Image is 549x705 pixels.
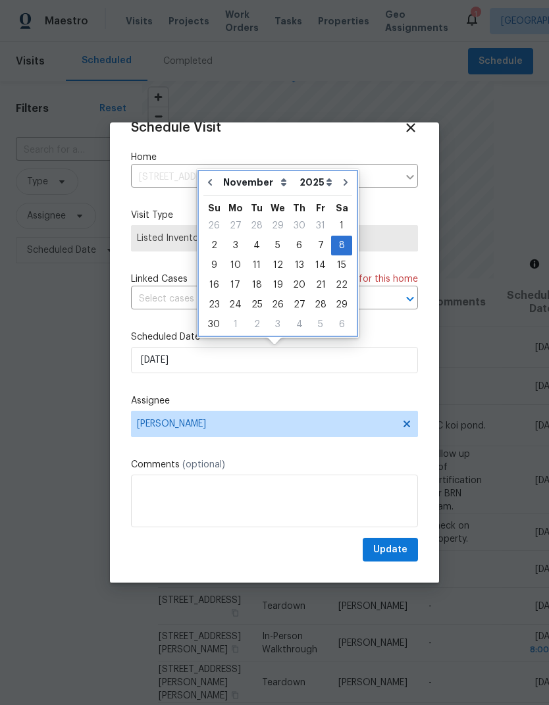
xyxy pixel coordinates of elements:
[203,236,224,255] div: Sun Nov 02 2025
[363,538,418,562] button: Update
[246,315,267,334] div: 2
[267,236,288,255] div: Wed Nov 05 2025
[331,315,352,334] div: Sat Dec 06 2025
[246,236,267,255] div: Tue Nov 04 2025
[271,203,285,213] abbr: Wednesday
[267,255,288,275] div: Wed Nov 12 2025
[336,203,348,213] abbr: Saturday
[267,276,288,294] div: 19
[267,315,288,334] div: Wed Dec 03 2025
[246,217,267,235] div: 28
[293,203,305,213] abbr: Thursday
[203,295,224,315] div: Sun Nov 23 2025
[203,276,224,294] div: 16
[310,256,331,274] div: 14
[224,315,246,334] div: 1
[310,236,331,255] div: 7
[310,296,331,314] div: 28
[224,217,246,235] div: 27
[203,256,224,274] div: 9
[331,217,352,235] div: 1
[224,256,246,274] div: 10
[203,217,224,235] div: 26
[288,236,310,255] div: 6
[331,236,352,255] div: 8
[246,296,267,314] div: 25
[131,151,418,164] label: Home
[331,256,352,274] div: 15
[288,315,310,334] div: 4
[331,236,352,255] div: Sat Nov 08 2025
[224,296,246,314] div: 24
[224,275,246,295] div: Mon Nov 17 2025
[220,172,296,192] select: Month
[310,255,331,275] div: Fri Nov 14 2025
[131,209,418,222] label: Visit Type
[246,276,267,294] div: 18
[310,315,331,334] div: Fri Dec 05 2025
[288,295,310,315] div: Thu Nov 27 2025
[251,203,263,213] abbr: Tuesday
[310,217,331,235] div: 31
[316,203,325,213] abbr: Friday
[288,315,310,334] div: Thu Dec 04 2025
[310,315,331,334] div: 5
[246,236,267,255] div: 4
[203,255,224,275] div: Sun Nov 09 2025
[331,296,352,314] div: 29
[310,236,331,255] div: Fri Nov 07 2025
[267,275,288,295] div: Wed Nov 19 2025
[131,121,221,134] span: Schedule Visit
[137,232,412,245] span: Listed Inventory Diagnostic
[288,236,310,255] div: Thu Nov 06 2025
[228,203,243,213] abbr: Monday
[131,167,398,188] input: Enter in an address
[404,120,418,135] span: Close
[310,275,331,295] div: Fri Nov 21 2025
[267,296,288,314] div: 26
[131,394,418,407] label: Assignee
[267,295,288,315] div: Wed Nov 26 2025
[224,276,246,294] div: 17
[288,275,310,295] div: Thu Nov 20 2025
[310,295,331,315] div: Fri Nov 28 2025
[246,255,267,275] div: Tue Nov 11 2025
[203,315,224,334] div: Sun Nov 30 2025
[203,315,224,334] div: 30
[182,460,225,469] span: (optional)
[288,296,310,314] div: 27
[246,256,267,274] div: 11
[224,216,246,236] div: Mon Oct 27 2025
[401,290,419,308] button: Open
[224,255,246,275] div: Mon Nov 10 2025
[296,172,336,192] select: Year
[310,276,331,294] div: 21
[131,273,188,286] span: Linked Cases
[224,315,246,334] div: Mon Dec 01 2025
[331,255,352,275] div: Sat Nov 15 2025
[246,295,267,315] div: Tue Nov 25 2025
[203,216,224,236] div: Sun Oct 26 2025
[331,276,352,294] div: 22
[224,295,246,315] div: Mon Nov 24 2025
[331,275,352,295] div: Sat Nov 22 2025
[288,255,310,275] div: Thu Nov 13 2025
[331,315,352,334] div: 6
[131,330,418,344] label: Scheduled Date
[331,216,352,236] div: Sat Nov 01 2025
[224,236,246,255] div: Mon Nov 03 2025
[203,236,224,255] div: 2
[288,217,310,235] div: 30
[131,289,381,309] input: Select cases
[267,315,288,334] div: 3
[137,419,395,429] span: [PERSON_NAME]
[131,347,418,373] input: M/D/YYYY
[224,236,246,255] div: 3
[246,275,267,295] div: Tue Nov 18 2025
[373,542,407,558] span: Update
[336,169,355,196] button: Go to next month
[288,216,310,236] div: Thu Oct 30 2025
[310,216,331,236] div: Fri Oct 31 2025
[208,203,221,213] abbr: Sunday
[200,169,220,196] button: Go to previous month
